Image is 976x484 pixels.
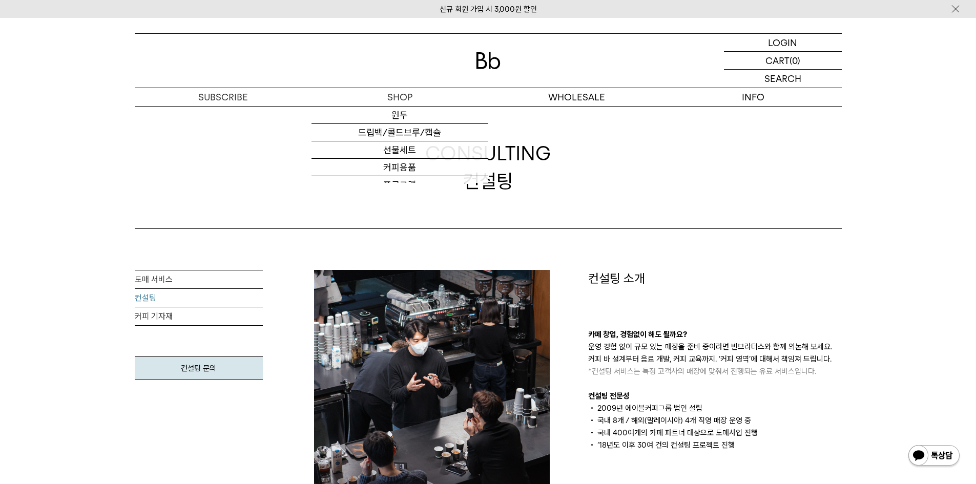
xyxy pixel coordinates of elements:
[135,356,263,380] a: 컨설팅 문의
[790,52,800,69] p: (0)
[588,402,842,414] li: 2009년 에이블커피그룹 법인 설립
[588,427,842,439] li: 국내 400여개의 카페 파트너 대상으로 도매사업 진행
[588,341,842,377] p: 운영 경험 없이 규모 있는 매장을 준비 중이라면 빈브라더스와 함께 의논해 보세요. 커피 바 설계부터 음료 개발, 커피 교육까지. ‘커피 영역’에 대해서 책임져 드립니다.
[312,141,488,159] a: 선물세트
[312,176,488,194] a: 프로그램
[588,439,842,451] li: ‘18년도 이후 30여 건의 컨설팅 프로젝트 진행
[312,107,488,124] a: 원두
[724,52,842,70] a: CART (0)
[907,444,961,469] img: 카카오톡 채널 1:1 채팅 버튼
[135,270,263,289] a: 도매 서비스
[764,70,801,88] p: SEARCH
[588,328,842,341] p: 카페 창업, 경험없이 해도 될까요?
[425,140,551,194] div: 컨설팅
[588,367,816,376] span: *컨설팅 서비스는 특정 고객사의 매장에 맞춰서 진행되는 유료 서비스입니다.
[135,88,312,106] a: SUBSCRIBE
[768,34,797,51] p: LOGIN
[476,52,501,69] img: 로고
[425,140,551,167] span: CONSULTING
[135,307,263,326] a: 커피 기자재
[312,124,488,141] a: 드립백/콜드브루/캡슐
[440,5,537,14] a: 신규 회원 가입 시 3,000원 할인
[312,159,488,176] a: 커피용품
[588,390,842,402] p: 컨설팅 전문성
[724,34,842,52] a: LOGIN
[488,88,665,106] p: WHOLESALE
[765,52,790,69] p: CART
[312,88,488,106] a: SHOP
[588,270,842,287] p: 컨설팅 소개
[665,88,842,106] p: INFO
[588,414,842,427] li: 국내 8개 / 해외(말레이시아) 4개 직영 매장 운영 중
[135,289,263,307] a: 컨설팅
